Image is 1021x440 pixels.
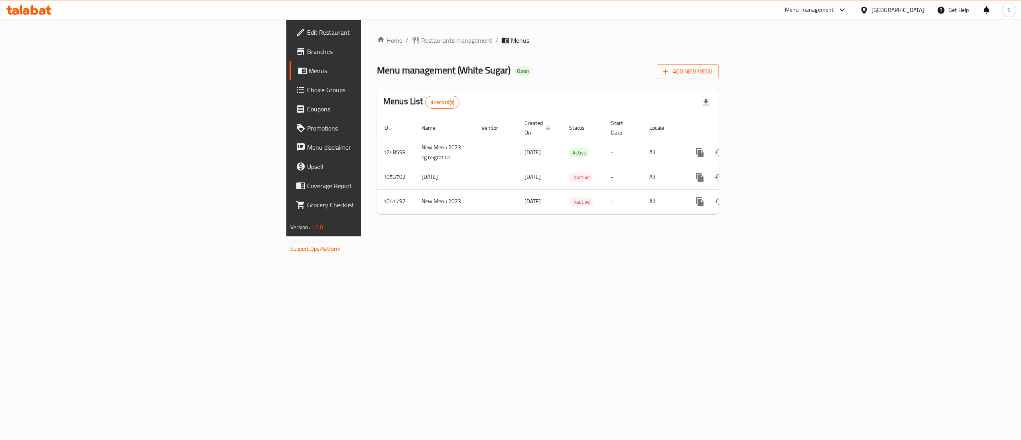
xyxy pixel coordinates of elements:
[611,118,633,137] span: Start Date
[426,99,459,106] span: 3 record(s)
[643,189,684,214] td: All
[377,116,773,214] table: enhanced table
[290,236,327,246] span: Get support on:
[422,123,446,133] span: Name
[290,176,457,195] a: Coverage Report
[710,192,729,211] button: Change Status
[569,173,593,182] span: Inactive
[643,165,684,189] td: All
[290,222,310,232] span: Version:
[481,123,509,133] span: Vendor
[524,147,541,157] span: [DATE]
[290,157,457,176] a: Upsell
[307,28,451,37] span: Edit Restaurant
[649,123,674,133] span: Locale
[690,143,710,162] button: more
[495,36,498,45] li: /
[290,61,457,80] a: Menus
[569,197,593,206] span: Inactive
[569,123,595,133] span: Status
[524,172,541,182] span: [DATE]
[871,6,924,14] div: [GEOGRAPHIC_DATA]
[307,123,451,133] span: Promotions
[511,36,529,45] span: Menus
[696,93,715,112] div: Export file
[309,66,451,75] span: Menus
[690,168,710,187] button: more
[383,123,398,133] span: ID
[514,66,532,76] div: Open
[605,140,643,165] td: -
[569,148,589,157] span: Active
[785,5,834,15] div: Menu-management
[663,67,712,77] span: Add New Menu
[690,192,710,211] button: more
[524,196,541,206] span: [DATE]
[684,116,773,140] th: Actions
[425,96,460,109] div: Total records count
[524,118,553,137] span: Created On
[290,80,457,99] a: Choice Groups
[710,143,729,162] button: Change Status
[290,99,457,119] a: Coupons
[290,119,457,138] a: Promotions
[605,189,643,214] td: -
[307,200,451,210] span: Grocery Checklist
[383,95,459,109] h2: Menus List
[1007,6,1011,14] span: S
[307,162,451,171] span: Upsell
[605,165,643,189] td: -
[514,67,532,74] span: Open
[377,36,719,45] nav: breadcrumb
[307,181,451,190] span: Coverage Report
[290,244,341,254] a: Support.OpsPlatform
[290,195,457,214] a: Grocery Checklist
[643,140,684,165] td: All
[307,85,451,95] span: Choice Groups
[307,143,451,152] span: Menu disclaimer
[290,23,457,42] a: Edit Restaurant
[290,138,457,157] a: Menu disclaimer
[307,47,451,56] span: Branches
[307,104,451,114] span: Coupons
[311,222,323,232] span: 1.0.0
[657,64,719,79] button: Add New Menu
[290,42,457,61] a: Branches
[569,172,593,182] div: Inactive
